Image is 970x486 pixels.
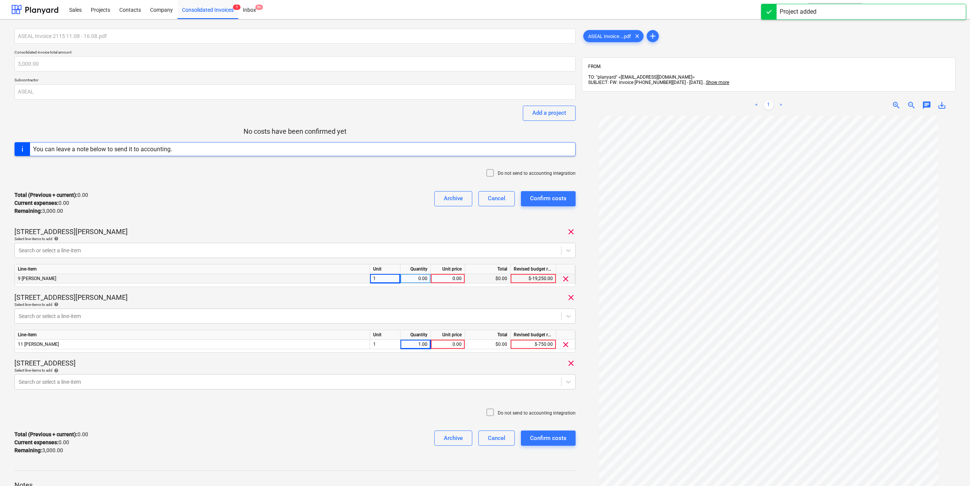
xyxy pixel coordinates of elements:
[498,410,576,416] p: Do not send to accounting integration
[14,84,576,100] input: Subcontractor
[52,236,59,241] span: help
[370,330,400,340] div: Unit
[14,293,128,302] p: [STREET_ADDRESS][PERSON_NAME]
[588,64,601,69] span: FROM:
[255,5,263,10] span: 9+
[488,433,505,443] div: Cancel
[465,264,511,274] div: Total
[532,108,566,118] div: Add a project
[764,101,773,110] a: Page 1 is your current page
[561,274,570,283] span: clear
[703,80,729,85] span: ...
[14,446,63,454] p: 3,000.00
[937,101,946,110] span: save_alt
[404,274,427,283] div: 0.00
[511,274,556,283] div: $-19,250.00
[444,193,463,203] div: Archive
[400,330,431,340] div: Quantity
[14,439,69,446] p: 0.00
[14,359,76,368] p: [STREET_ADDRESS]
[752,101,761,110] a: Previous page
[404,340,427,349] div: 1.00
[488,193,505,203] div: Cancel
[15,330,370,340] div: Line-item
[431,330,465,340] div: Unit price
[633,32,642,41] span: clear
[434,274,462,283] div: 0.00
[706,80,729,85] span: Show more
[233,5,241,10] span: 1
[52,368,59,373] span: help
[561,340,570,349] span: clear
[14,227,128,236] p: [STREET_ADDRESS][PERSON_NAME]
[14,192,78,198] strong: Total (Previous + current) :
[465,340,511,349] div: $0.00
[370,274,400,283] div: 1
[478,191,515,206] button: Cancel
[14,431,88,439] p: 0.00
[530,193,566,203] div: Confirm costs
[465,330,511,340] div: Total
[523,106,576,121] button: Add a project
[370,340,400,349] div: 1
[14,431,78,437] strong: Total (Previous + current) :
[434,431,472,446] button: Archive
[648,32,657,41] span: add
[588,74,695,80] span: TO: "planyard" <[EMAIL_ADDRESS][DOMAIN_NAME]>
[465,274,511,283] div: $0.00
[511,330,556,340] div: Revised budget remaining
[530,433,566,443] div: Confirm costs
[780,7,817,16] div: Project added
[521,431,576,446] button: Confirm costs
[907,101,916,110] span: zoom_out
[14,207,63,215] p: 3,000.00
[922,101,931,110] span: chat
[14,199,69,207] p: 0.00
[400,264,431,274] div: Quantity
[566,227,576,236] span: clear
[932,450,970,486] iframe: Chat Widget
[370,264,400,274] div: Unit
[14,50,576,56] p: Consolidated invoice total amount
[52,302,59,307] span: help
[434,191,472,206] button: Archive
[14,78,576,84] p: Subcontractor
[511,340,556,349] div: $-750.00
[478,431,515,446] button: Cancel
[14,368,576,373] div: Select line-items to add
[14,28,576,44] input: Consolidated invoice name
[14,447,42,453] strong: Remaining :
[33,146,172,153] div: You can leave a note below to send it to accounting.
[498,170,576,177] p: Do not send to accounting integration
[434,340,462,349] div: 0.00
[14,302,576,307] div: Select line-items to add
[588,80,703,85] span: SUBJECT: FW: invoice [PHONE_NUMBER][DATE] - [DATE]
[15,264,370,274] div: Line-item
[892,101,901,110] span: zoom_in
[566,359,576,368] span: clear
[14,439,59,445] strong: Current expenses :
[511,264,556,274] div: Revised budget remaining
[18,342,59,347] span: 11 Foreman
[521,191,576,206] button: Confirm costs
[444,433,463,443] div: Archive
[566,293,576,302] span: clear
[583,30,644,42] div: ASEAL Invoice ...pdf
[14,208,42,214] strong: Remaining :
[14,236,576,241] div: Select line-items to add
[776,101,785,110] a: Next page
[14,200,59,206] strong: Current expenses :
[14,191,88,199] p: 0.00
[14,56,576,71] input: Consolidated invoice total amount
[584,33,636,39] span: ASEAL Invoice ...pdf
[18,276,56,281] span: 9 Foreman
[14,127,576,136] p: No costs have been confirmed yet
[431,264,465,274] div: Unit price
